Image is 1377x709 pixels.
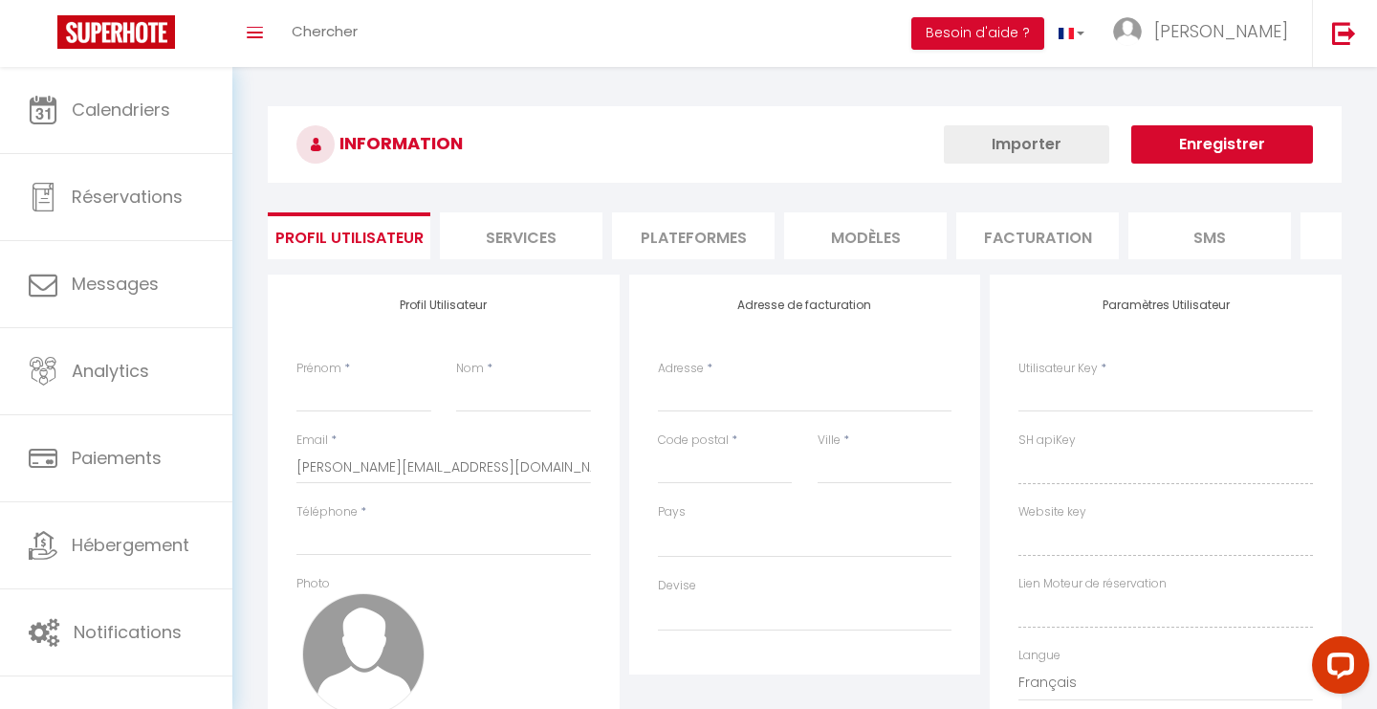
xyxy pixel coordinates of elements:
[72,272,159,296] span: Messages
[911,17,1044,50] button: Besoin d'aide ?
[72,185,183,209] span: Réservations
[956,212,1119,259] li: Facturation
[296,575,330,593] label: Photo
[1297,629,1377,709] iframe: LiveChat chat widget
[268,106,1342,183] h3: INFORMATION
[658,432,729,450] label: Code postal
[440,212,602,259] li: Services
[1154,19,1288,43] span: [PERSON_NAME]
[74,620,182,644] span: Notifications
[818,432,841,450] label: Ville
[658,360,704,378] label: Adresse
[1018,575,1167,593] label: Lien Moteur de réservation
[658,503,686,521] label: Pays
[456,360,484,378] label: Nom
[1113,17,1142,46] img: ...
[1128,212,1291,259] li: SMS
[1131,125,1313,164] button: Enregistrer
[268,212,430,259] li: Profil Utilisateur
[944,125,1109,164] button: Importer
[1018,647,1060,665] label: Langue
[72,359,149,383] span: Analytics
[658,299,952,312] h4: Adresse de facturation
[72,533,189,557] span: Hébergement
[612,212,775,259] li: Plateformes
[658,577,696,595] label: Devise
[1018,503,1086,521] label: Website key
[784,212,947,259] li: MODÈLES
[296,299,591,312] h4: Profil Utilisateur
[72,98,170,122] span: Calendriers
[296,503,358,521] label: Téléphone
[1018,360,1098,378] label: Utilisateur Key
[72,446,162,470] span: Paiements
[296,360,341,378] label: Prénom
[292,21,358,41] span: Chercher
[1018,299,1313,312] h4: Paramètres Utilisateur
[57,15,175,49] img: Super Booking
[296,432,328,450] label: Email
[1018,432,1076,450] label: SH apiKey
[1332,21,1356,45] img: logout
